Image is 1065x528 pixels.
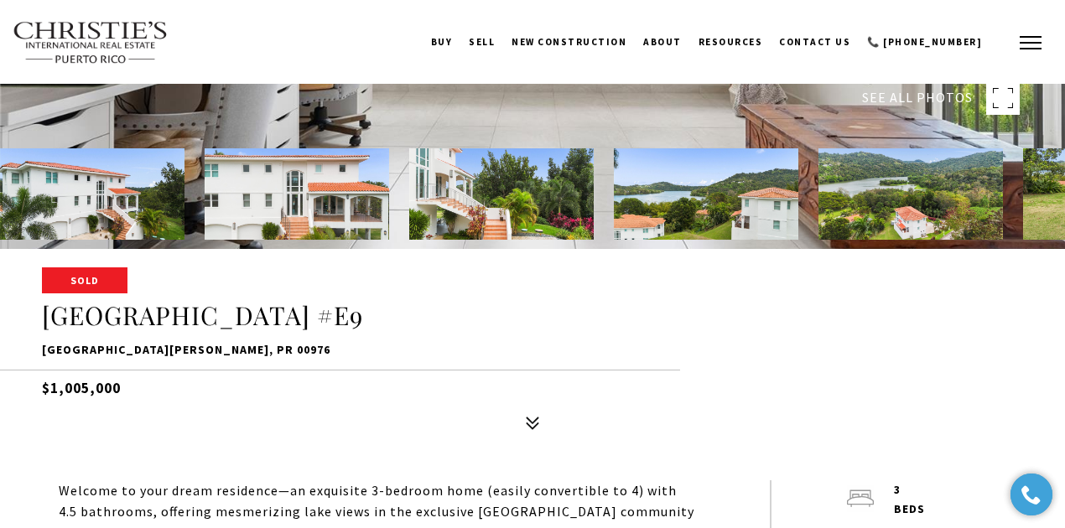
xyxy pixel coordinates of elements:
img: Emerald Lake Plantation #E9 [205,148,389,240]
img: Emerald Lake Plantation #E9 [409,148,594,240]
p: 3 beds [894,480,925,520]
a: Resources [690,21,771,63]
a: Contact Us [771,21,859,63]
a: search [990,34,1009,52]
p: [GEOGRAPHIC_DATA][PERSON_NAME], PR 00976 [42,340,1023,360]
a: SELL [460,21,503,63]
span: SEE ALL PHOTOS [862,87,973,109]
img: Christie's International Real Estate text transparent background [13,21,169,65]
button: button [1009,18,1052,67]
a: About [635,21,690,63]
span: Contact Us [779,36,850,48]
span: New Construction [512,36,626,48]
h1: [GEOGRAPHIC_DATA] #E9 [42,300,1023,332]
h5: $1,005,000 [42,370,1023,399]
a: BUY [423,21,461,63]
a: New Construction [503,21,635,63]
span: 📞 [PHONE_NUMBER] [867,36,982,48]
img: Emerald Lake Plantation #E9 [614,148,798,240]
img: Emerald Lake Plantation #E9 [818,148,1003,240]
a: call 9393373000 [859,21,990,63]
